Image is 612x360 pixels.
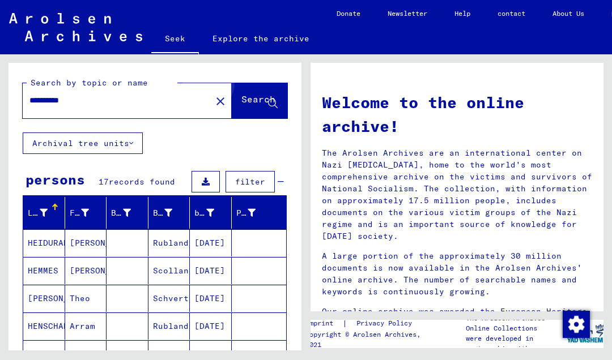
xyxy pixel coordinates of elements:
[194,208,245,218] font: birth date
[153,349,189,359] font: Edanske
[70,265,136,276] font: [PERSON_NAME]
[194,293,225,303] font: [DATE]
[28,238,69,248] font: HEIDURAR
[454,9,470,18] font: Help
[153,238,189,248] font: Rubland
[194,204,231,222] div: birth date
[563,311,590,338] img: Change consent
[199,25,323,52] a: Explore the archive
[236,208,287,218] font: Prisoner #
[337,9,360,18] font: Donate
[70,349,110,359] font: Rasemier
[322,251,582,297] font: A large portion of the approximately 30 million documents is now available in the Arolsen Archive...
[28,293,94,303] font: [PERSON_NAME]
[305,330,420,349] font: Copyright © Arolsen Archives, 2021
[65,197,107,229] mat-header-cell: First name
[153,293,189,303] font: Schvert
[25,171,85,188] font: persons
[241,93,275,105] font: Search
[31,78,148,88] font: Search by topic or name
[214,95,227,108] mat-icon: close
[194,265,225,276] font: [DATE]
[194,321,225,331] font: [DATE]
[153,208,178,218] font: Birth
[70,321,95,331] font: Arram
[107,197,148,229] mat-header-cell: Birth name
[347,318,426,329] a: Privacy Policy
[148,197,190,229] mat-header-cell: Birth
[305,319,333,327] font: imprint
[23,132,143,154] button: Archival tree units
[70,293,90,303] font: Theo
[28,204,65,222] div: Last name
[232,197,287,229] mat-header-cell: Prisoner #
[111,208,162,218] font: Birth name
[28,349,53,359] font: HEART
[356,319,412,327] font: Privacy Policy
[232,83,287,118] button: Search
[305,318,342,329] a: imprint
[466,334,533,353] font: were developed in partnership with
[322,92,524,136] font: Welcome to the online archive!
[151,25,199,54] a: Seek
[235,177,265,187] font: filter
[153,204,190,222] div: Birth
[552,9,584,18] font: About Us
[23,197,65,229] mat-header-cell: Last name
[28,208,74,218] font: Last name
[212,33,309,44] font: Explore the archive
[70,238,136,248] font: [PERSON_NAME]
[190,197,232,229] mat-header-cell: birth date
[342,318,347,328] font: |
[498,9,525,18] font: contact
[28,321,79,331] font: HENSCHAKER
[28,265,58,276] font: HEMMES
[9,13,142,41] img: Arolsen_neg.svg
[236,204,273,222] div: Prisoner #
[322,148,592,241] font: The Arolsen Archives are an international center on Nazi [MEDICAL_DATA], home to the world's most...
[70,208,121,218] font: First name
[322,306,587,352] font: Our online archive was awarded the European Heritage Award / Europa Nostra Award 2020: Europe's m...
[99,177,109,187] font: 17
[111,204,148,222] div: Birth name
[109,177,175,187] font: records found
[153,265,194,276] font: Scolland
[194,349,225,359] font: [DATE]
[32,138,129,148] font: Archival tree units
[165,33,185,44] font: Seek
[70,204,107,222] div: First name
[388,9,427,18] font: Newsletter
[153,321,189,331] font: Rubland
[226,171,275,192] button: filter
[209,89,232,112] button: Clear
[194,238,225,248] font: [DATE]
